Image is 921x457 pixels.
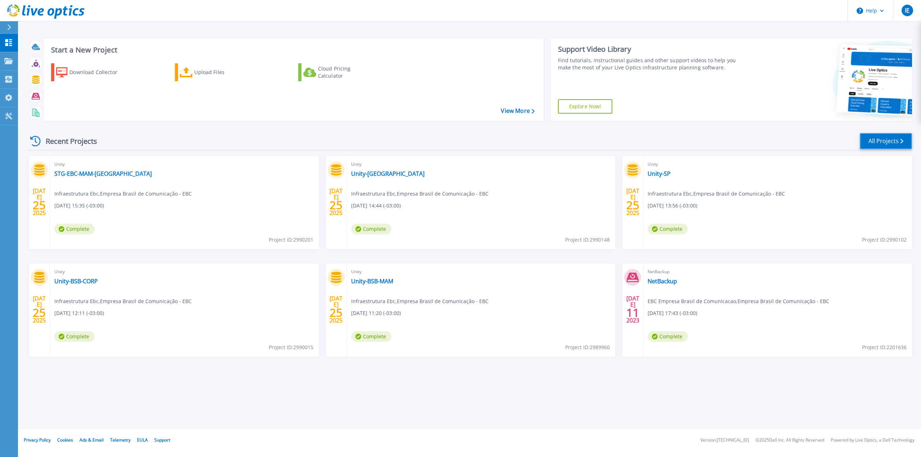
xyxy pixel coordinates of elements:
[648,202,697,210] span: [DATE] 13:56 (-03:00)
[28,132,107,150] div: Recent Projects
[269,236,313,244] span: Project ID: 2990201
[32,296,46,323] div: [DATE] 2025
[558,99,613,114] a: Explore Now!
[648,160,908,168] span: Unity
[110,437,131,443] a: Telemetry
[351,190,489,198] span: Infraestrutura Ebc , Empresa Brasil de Comunicação - EBC
[831,438,915,443] li: Powered by Live Optics, a Dell Technology
[54,224,95,234] span: Complete
[648,190,785,198] span: Infraestrutura Ebc , Empresa Brasil de Comunicação - EBC
[330,202,342,208] span: 25
[54,331,95,342] span: Complete
[57,437,73,443] a: Cookies
[54,278,98,285] a: Unity-BSB-CORP
[626,189,640,215] div: [DATE] 2025
[154,437,170,443] a: Support
[648,278,677,285] a: NetBackup
[501,108,534,114] a: View More
[351,331,391,342] span: Complete
[351,297,489,305] span: Infraestrutura Ebc , Empresa Brasil de Comunicação - EBC
[329,189,343,215] div: [DATE] 2025
[33,310,46,316] span: 25
[194,65,252,79] div: Upload Files
[565,343,610,351] span: Project ID: 2989960
[51,46,534,54] h3: Start a New Project
[351,202,401,210] span: [DATE] 14:44 (-03:00)
[862,236,907,244] span: Project ID: 2990102
[756,438,824,443] li: © 2025 Dell Inc. All Rights Reserved
[330,310,342,316] span: 25
[648,224,688,234] span: Complete
[318,65,376,79] div: Cloud Pricing Calculator
[80,437,104,443] a: Ads & Email
[648,309,697,317] span: [DATE] 17:43 (-03:00)
[351,160,611,168] span: Unity
[69,65,127,79] div: Download Collector
[648,170,671,177] a: Unity-SP
[648,297,829,305] span: EBC Empresa Brasil de Comunicacao , Empresa Brasil de Comunicação - EBC
[32,189,46,215] div: [DATE] 2025
[54,170,152,177] a: STG-EBC-MAM-[GEOGRAPHIC_DATA]
[54,190,192,198] span: Infraestrutura Ebc , Empresa Brasil de Comunicação - EBC
[860,133,912,149] a: All Projects
[558,45,745,54] div: Support Video Library
[54,268,314,276] span: Unity
[700,438,749,443] li: Version: [TECHNICAL_ID]
[558,57,745,71] div: Find tutorials, instructional guides and other support videos to help you make the most of your L...
[351,278,393,285] a: Unity-BSB-MAM
[626,202,639,208] span: 25
[51,63,131,81] a: Download Collector
[137,437,148,443] a: EULA
[329,296,343,323] div: [DATE] 2025
[905,8,909,13] span: IE
[565,236,610,244] span: Project ID: 2990148
[648,268,908,276] span: NetBackup
[54,297,192,305] span: Infraestrutura Ebc , Empresa Brasil de Comunicação - EBC
[269,343,313,351] span: Project ID: 2990015
[862,343,907,351] span: Project ID: 2201636
[175,63,255,81] a: Upload Files
[626,310,639,316] span: 11
[648,331,688,342] span: Complete
[351,268,611,276] span: Unity
[351,170,425,177] a: Unity-[GEOGRAPHIC_DATA]
[54,202,104,210] span: [DATE] 15:35 (-03:00)
[24,437,51,443] a: Privacy Policy
[33,202,46,208] span: 25
[298,63,378,81] a: Cloud Pricing Calculator
[54,309,104,317] span: [DATE] 12:11 (-03:00)
[351,224,391,234] span: Complete
[54,160,314,168] span: Unity
[626,296,640,323] div: [DATE] 2023
[351,309,401,317] span: [DATE] 11:20 (-03:00)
